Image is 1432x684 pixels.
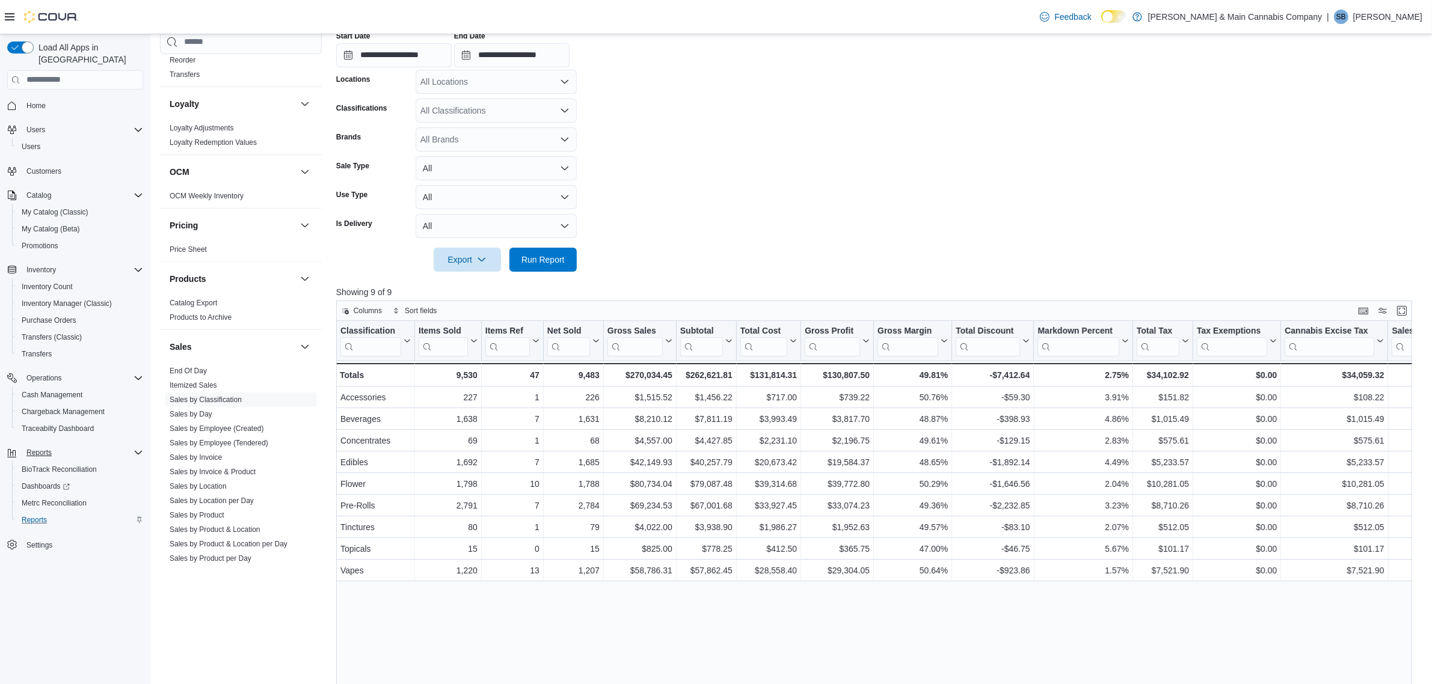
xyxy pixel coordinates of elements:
span: Traceabilty Dashboard [17,421,143,436]
input: Press the down key to open a popover containing a calendar. [454,43,570,67]
label: Sale Type [336,161,369,171]
div: 1 [485,390,539,405]
a: Sales by Employee (Tendered) [170,439,268,447]
span: Dashboards [22,481,70,491]
span: Reports [17,513,143,527]
div: $739.22 [805,390,870,405]
div: 1,685 [547,455,600,469]
div: $575.61 [1285,433,1384,448]
a: Inventory Count [17,279,78,294]
div: 47 [485,368,539,382]
input: Press the down key to open a popover containing a calendar. [336,43,452,67]
div: OCM [160,189,322,208]
div: -$7,412.64 [956,368,1030,382]
button: Catalog [2,187,148,204]
div: Gross Sales [607,325,663,356]
span: Settings [22,537,143,552]
div: $0.00 [1197,368,1277,382]
span: Inventory [26,265,56,275]
span: Itemized Sales [170,380,217,390]
p: [PERSON_NAME] & Main Cannabis Company [1148,10,1322,24]
div: 2.83% [1037,433,1128,448]
button: Transfers (Classic) [12,329,148,346]
button: Promotions [12,237,148,254]
span: Users [22,142,40,151]
button: Classification [340,325,411,356]
button: OCM [170,166,295,178]
button: Export [434,248,501,272]
div: Products [160,296,322,329]
button: Keyboard shortcuts [1356,304,1371,318]
div: 68 [547,433,600,448]
button: Transfers [12,346,148,362]
a: Sales by Product [170,511,224,519]
button: Sales [298,340,312,354]
div: $4,427.85 [680,433,733,448]
span: Sales by Day [170,409,212,419]
span: Purchase Orders [22,316,76,325]
span: Sales by Employee (Created) [170,424,264,433]
div: Pricing [160,242,322,261]
button: Display options [1375,304,1390,318]
button: Chargeback Management [12,403,148,420]
a: Promotions [17,239,63,253]
a: Sales by Location [170,482,227,490]
button: Catalog [22,188,56,203]
div: Markdown Percent [1037,325,1119,337]
a: Price Sheet [170,245,207,254]
a: Dashboards [12,478,148,495]
div: $2,196.75 [805,433,870,448]
label: End Date [454,31,485,41]
label: Classifications [336,103,387,113]
a: Sales by Employee (Created) [170,424,264,433]
div: -$59.30 [956,390,1030,405]
div: 69 [419,433,478,448]
div: 50.76% [877,390,948,405]
div: Total Discount [956,325,1020,356]
div: Total Discount [956,325,1020,337]
span: Users [26,125,45,135]
div: Gross Profit [805,325,860,356]
button: Items Ref [485,325,539,356]
a: Home [22,99,51,113]
p: [PERSON_NAME] [1353,10,1422,24]
span: SB [1336,10,1346,24]
span: Inventory Manager (Classic) [17,296,143,311]
a: Purchase Orders [17,313,81,328]
label: Is Delivery [336,219,372,228]
div: $1,515.52 [607,390,672,405]
div: $1,456.22 [680,390,733,405]
h3: Sales [170,341,192,353]
span: Reorder [170,55,195,65]
div: 2.75% [1037,368,1128,382]
div: $42,149.93 [607,455,672,469]
span: Inventory [22,263,143,277]
span: Sales by Classification [170,395,242,405]
button: Tax Exemptions [1197,325,1277,356]
div: $0.00 [1197,390,1277,405]
div: 1 [485,433,539,448]
p: Showing 9 of 9 [336,286,1423,298]
div: Subtotal [680,325,723,337]
label: Brands [336,132,361,142]
button: Users [12,138,148,155]
button: All [416,156,577,180]
span: Purchase Orders [17,313,143,328]
div: Items Sold [419,325,468,356]
div: Cannabis Excise Tax [1285,325,1374,356]
button: Subtotal [680,325,733,356]
div: 3.91% [1037,390,1128,405]
span: End Of Day [170,366,207,376]
div: 48.87% [877,412,948,426]
span: Cash Management [22,390,82,400]
button: Sales [170,341,295,353]
img: Cova [24,11,78,23]
div: $151.82 [1137,390,1189,405]
div: Total Cost [740,325,787,356]
label: Start Date [336,31,370,41]
button: Gross Profit [805,325,870,356]
button: Reports [22,445,57,460]
a: My Catalog (Classic) [17,205,93,219]
span: Transfers [170,70,200,79]
div: 9,530 [419,368,478,382]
